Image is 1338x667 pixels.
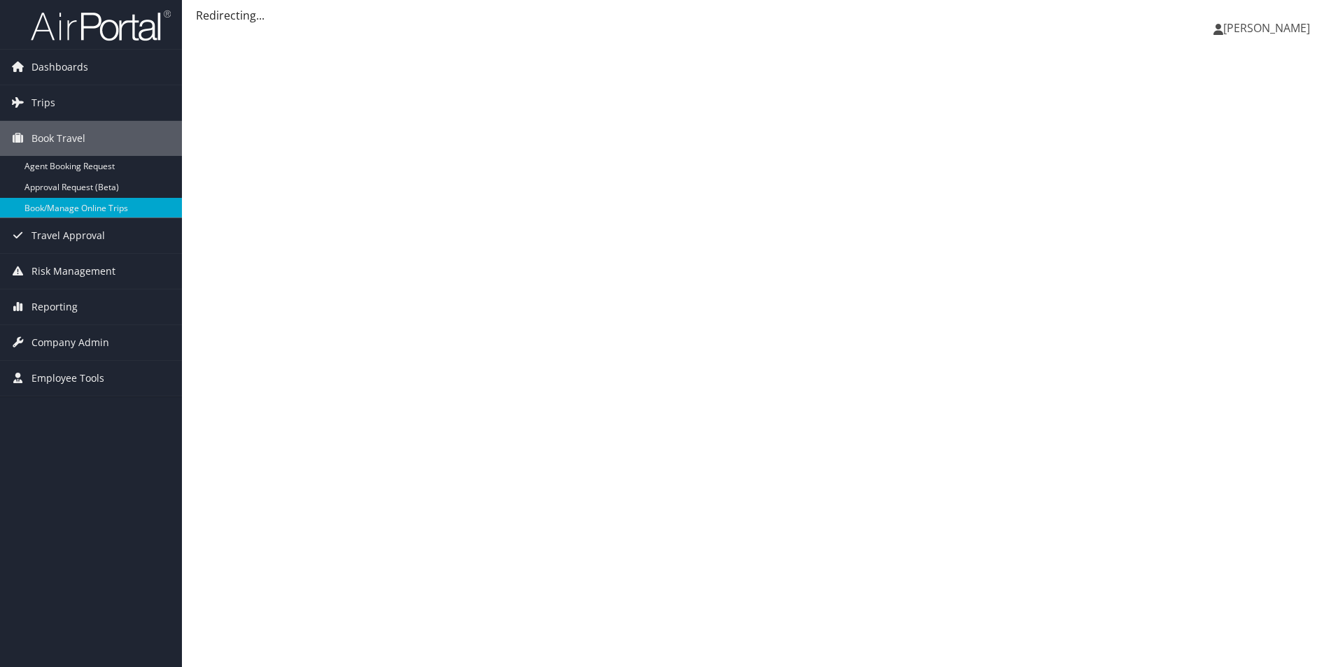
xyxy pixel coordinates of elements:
img: airportal-logo.png [31,9,171,42]
a: [PERSON_NAME] [1213,7,1324,49]
span: [PERSON_NAME] [1223,20,1310,36]
span: Company Admin [31,325,109,360]
div: Redirecting... [196,7,1324,24]
span: Dashboards [31,50,88,85]
span: Risk Management [31,254,115,289]
span: Trips [31,85,55,120]
span: Travel Approval [31,218,105,253]
span: Book Travel [31,121,85,156]
span: Reporting [31,289,78,324]
span: Employee Tools [31,361,104,396]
